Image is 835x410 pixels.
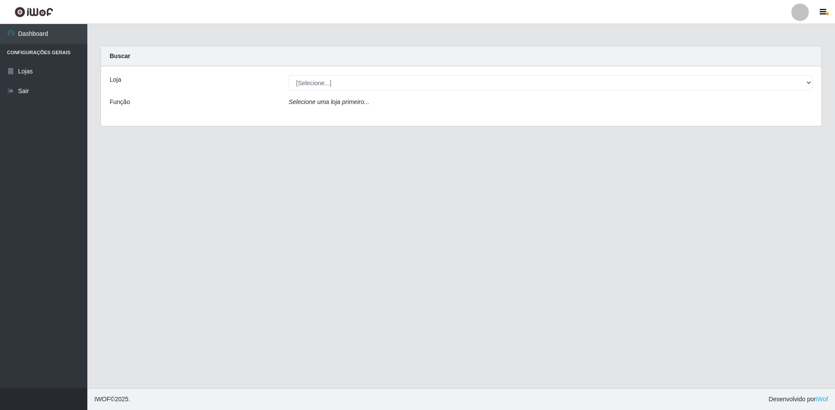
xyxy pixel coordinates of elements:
img: CoreUI Logo [14,7,53,17]
span: Desenvolvido por [769,395,828,404]
label: Função [110,97,130,107]
span: IWOF [94,396,110,403]
label: Loja [110,75,121,84]
strong: Buscar [110,52,130,59]
i: Selecione uma loja primeiro... [289,98,369,105]
span: © 2025 . [94,395,130,404]
a: iWof [816,396,828,403]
